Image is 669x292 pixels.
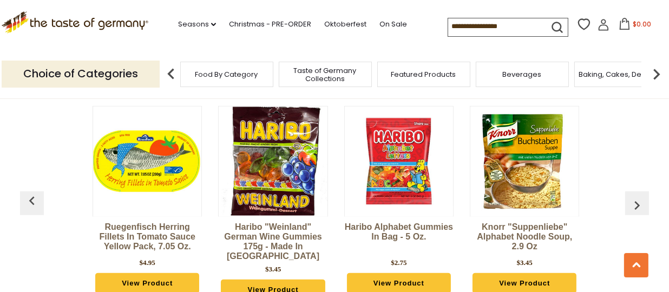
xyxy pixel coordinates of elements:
[633,19,651,29] span: $0.00
[344,222,454,255] a: Haribo Alphabet Gummies in Bag - 5 oz.
[178,18,216,30] a: Seasons
[470,107,579,215] img: Knorr
[391,257,406,268] div: $2.75
[229,18,311,30] a: Christmas - PRE-ORDER
[612,18,658,34] button: $0.00
[195,70,258,78] a: Food By Category
[345,107,453,215] img: Haribo Alphabet Gummies in Bag - 5 oz.
[324,18,366,30] a: Oktoberfest
[517,257,533,268] div: $3.45
[23,193,41,210] img: previous arrow
[579,70,663,78] a: Baking, Cakes, Desserts
[628,197,646,214] img: previous arrow
[219,107,327,215] img: Haribo
[646,63,667,85] img: next arrow
[93,107,201,215] img: Ruegenfisch Herring Fillets in Tomato Sauce Yellow Pack, 7.05 oz.
[503,70,542,78] a: Beverages
[93,222,202,255] a: Ruegenfisch Herring Fillets in Tomato Sauce Yellow Pack, 7.05 oz.
[265,264,281,275] div: $3.45
[282,67,369,83] a: Taste of Germany Collections
[391,70,456,78] a: Featured Products
[470,222,579,255] a: Knorr "Suppenliebe" Alphabet Noodle Soup, 2.9 oz
[218,222,327,261] a: Haribo "Weinland" German Wine Gummies 175g - Made in [GEOGRAPHIC_DATA]
[2,61,160,87] p: Choice of Categories
[140,257,155,268] div: $4.95
[160,63,182,85] img: previous arrow
[379,18,407,30] a: On Sale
